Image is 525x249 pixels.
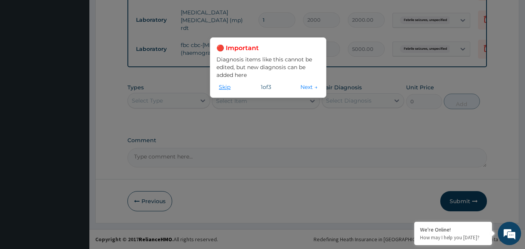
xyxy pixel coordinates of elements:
[216,56,320,79] p: Diagnosis items like this cannot be edited, but new diagnosis can be added here
[420,226,486,233] div: We're Online!
[216,44,320,52] h3: 🔴 Important
[45,75,107,153] span: We're online!
[4,166,148,193] textarea: Type your message and hit 'Enter'
[14,39,31,58] img: d_794563401_company_1708531726252_794563401
[127,4,146,23] div: Minimize live chat window
[216,83,233,91] button: Skip
[420,234,486,241] p: How may I help you today?
[40,44,131,54] div: Chat with us now
[298,83,320,91] button: Next →
[261,83,271,91] span: 1 of 3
